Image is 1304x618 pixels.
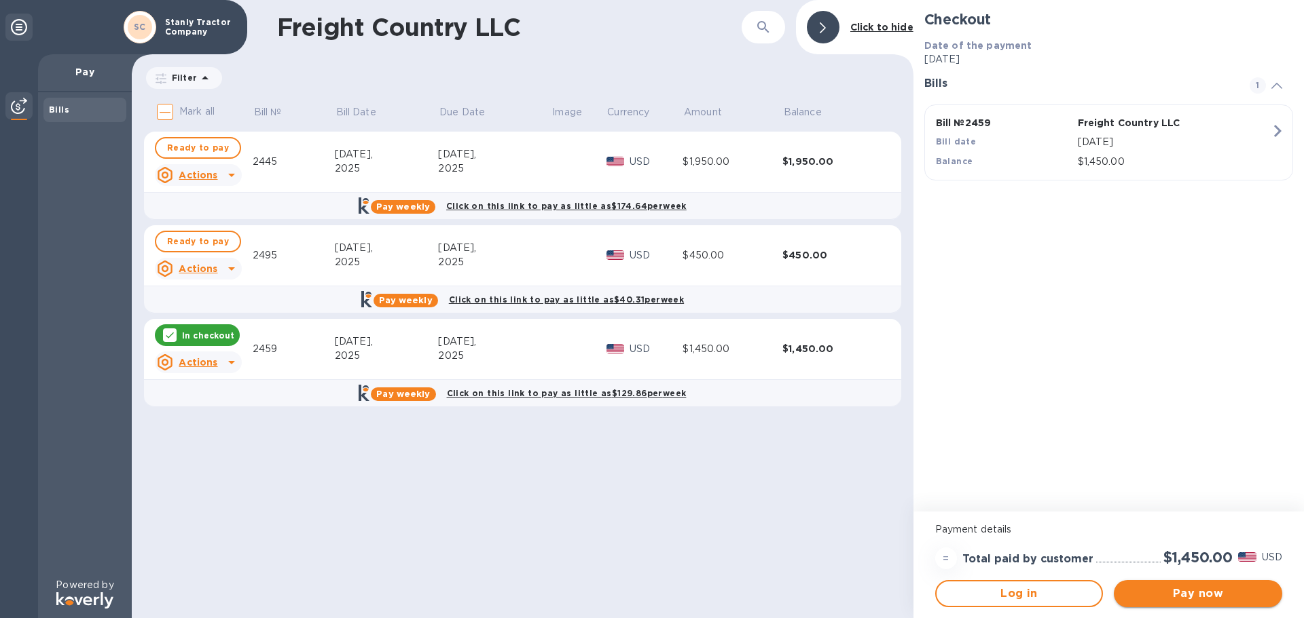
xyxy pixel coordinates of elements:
[962,553,1093,566] h3: Total paid by customer
[439,105,503,119] span: Due Date
[56,592,113,609] img: Logo
[1078,155,1271,169] p: $1,450.00
[1078,135,1271,149] p: [DATE]
[552,105,582,119] p: Image
[277,13,683,41] h1: Freight Country LLC
[335,161,439,176] div: 2025
[167,140,229,156] span: Ready to pay
[850,22,913,33] b: Click to hide
[182,330,234,341] p: In checkout
[376,201,430,212] b: Pay weekly
[179,263,217,274] u: Actions
[936,136,977,147] b: Bill date
[684,105,722,119] p: Amount
[683,248,782,263] div: $450.00
[254,105,300,119] span: Bill №
[179,170,217,180] u: Actions
[1250,77,1266,94] span: 1
[924,52,1293,66] p: [DATE]
[935,547,957,569] div: =
[782,342,882,355] div: $1,450.00
[335,255,439,269] div: 2025
[630,155,683,169] p: USD
[924,11,1293,28] h2: Checkout
[438,241,551,255] div: [DATE],
[336,105,376,119] p: Bill Date
[254,105,282,119] p: Bill №
[49,65,121,79] p: Pay
[606,157,625,166] img: USD
[56,578,113,592] p: Powered by
[1078,116,1214,130] p: Freight Country LLC
[335,147,439,161] div: [DATE],
[446,201,687,211] b: Click on this link to pay as little as $174.64 per week
[253,342,335,356] div: 2459
[1262,550,1282,564] p: USD
[438,349,551,363] div: 2025
[379,295,433,305] b: Pay weekly
[947,585,1091,602] span: Log in
[935,522,1282,537] p: Payment details
[683,342,782,356] div: $1,450.00
[606,250,625,260] img: USD
[335,241,439,255] div: [DATE],
[447,388,687,398] b: Click on this link to pay as little as $129.86 per week
[924,77,1233,90] h3: Bills
[165,18,233,37] p: Stanly Tractor Company
[935,580,1104,607] button: Log in
[335,334,439,349] div: [DATE],
[438,255,551,269] div: 2025
[167,233,229,250] span: Ready to pay
[606,344,625,353] img: USD
[166,72,197,83] p: Filter
[1163,549,1233,566] h2: $1,450.00
[936,116,1072,130] p: Bill № 2459
[924,104,1293,180] button: Bill №2459Freight Country LLCBill date[DATE]Balance$1,450.00
[439,105,485,119] p: Due Date
[683,155,782,169] div: $1,950.00
[684,105,740,119] span: Amount
[782,155,882,168] div: $1,950.00
[782,248,882,262] div: $450.00
[438,147,551,161] div: [DATE],
[336,105,394,119] span: Bill Date
[179,104,215,119] p: Mark all
[630,248,683,263] p: USD
[253,155,335,169] div: 2445
[179,357,217,368] u: Actions
[936,156,973,166] b: Balance
[1125,585,1271,602] span: Pay now
[607,105,649,119] p: Currency
[438,334,551,349] div: [DATE],
[784,105,822,119] p: Balance
[449,294,684,305] b: Click on this link to pay as little as $40.31 per week
[134,22,146,32] b: SC
[1114,580,1282,607] button: Pay now
[335,349,439,363] div: 2025
[1238,552,1256,562] img: USD
[155,137,241,159] button: Ready to pay
[155,231,241,252] button: Ready to pay
[924,40,1032,51] b: Date of the payment
[253,248,335,263] div: 2495
[376,389,430,399] b: Pay weekly
[784,105,839,119] span: Balance
[438,161,551,176] div: 2025
[49,104,69,115] b: Bills
[630,342,683,356] p: USD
